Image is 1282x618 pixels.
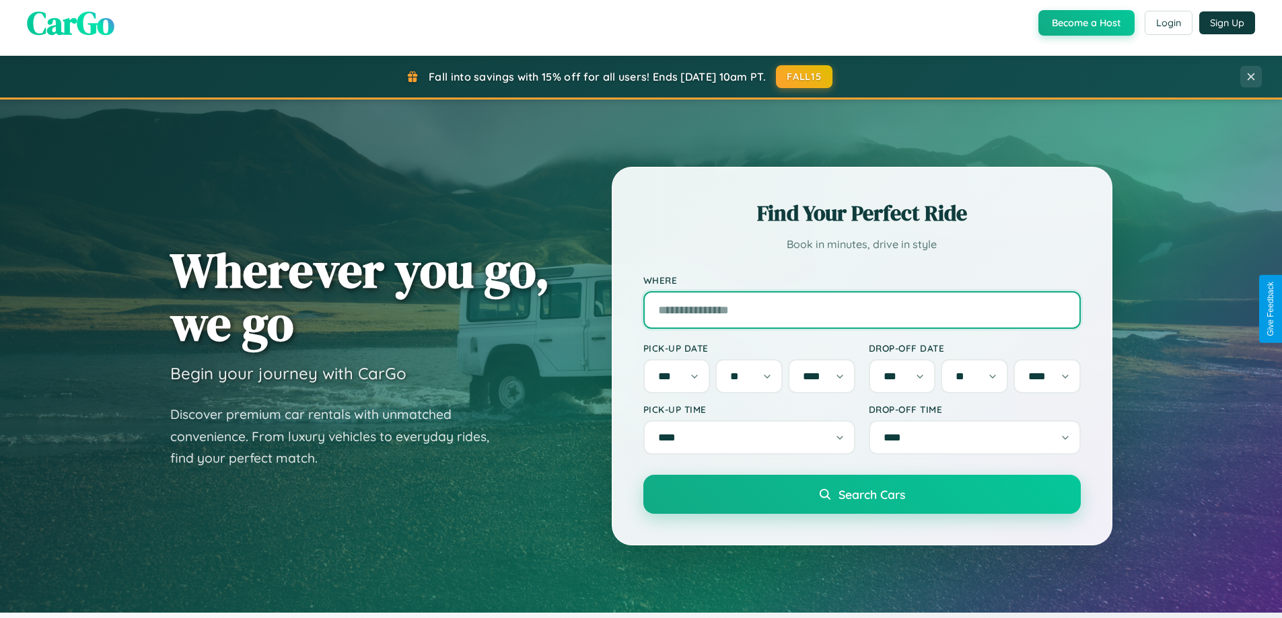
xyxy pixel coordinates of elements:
span: Search Cars [839,487,905,502]
button: Search Cars [643,475,1081,514]
h1: Wherever you go, we go [170,243,550,350]
label: Drop-off Time [869,403,1081,415]
h3: Begin your journey with CarGo [170,363,406,383]
button: Sign Up [1199,11,1255,34]
label: Pick-up Time [643,403,855,415]
button: Become a Host [1038,10,1135,36]
p: Discover premium car rentals with unmatched convenience. From luxury vehicles to everyday rides, ... [170,403,507,469]
button: Login [1145,11,1192,35]
label: Drop-off Date [869,342,1081,354]
span: CarGo [27,1,114,45]
label: Where [643,274,1081,286]
p: Book in minutes, drive in style [643,235,1081,254]
label: Pick-up Date [643,342,855,354]
span: Fall into savings with 15% off for all users! Ends [DATE] 10am PT. [429,70,766,83]
div: Give Feedback [1266,282,1275,336]
button: FALL15 [776,65,832,88]
h2: Find Your Perfect Ride [643,198,1081,228]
